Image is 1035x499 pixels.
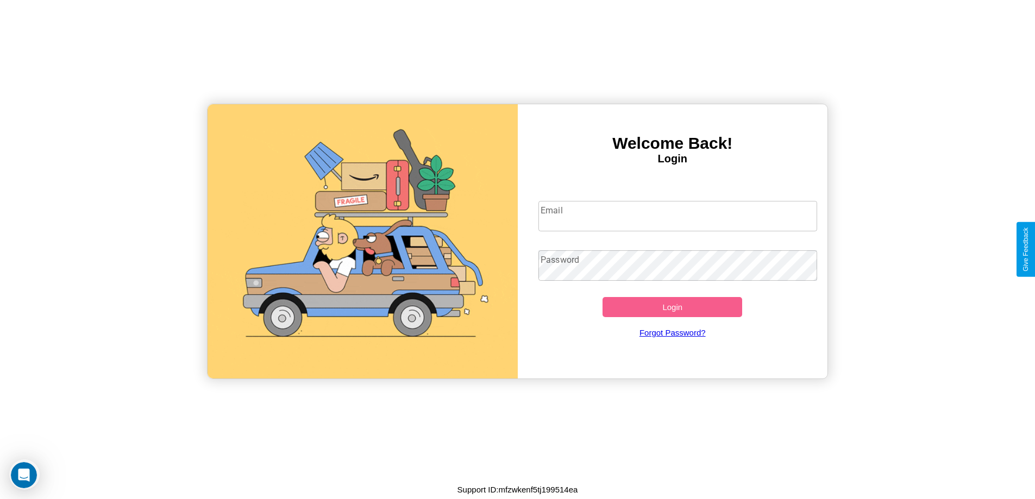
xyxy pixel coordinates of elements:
iframe: Intercom live chat [11,462,37,488]
a: Forgot Password? [533,317,812,348]
h4: Login [518,153,828,165]
div: Give Feedback [1022,228,1030,271]
img: gif [208,104,518,378]
button: Login [603,297,742,317]
p: Support ID: mfzwkenf5tj199514ea [457,482,578,497]
h3: Welcome Back! [518,134,828,153]
iframe: Intercom live chat discovery launcher [9,459,40,490]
